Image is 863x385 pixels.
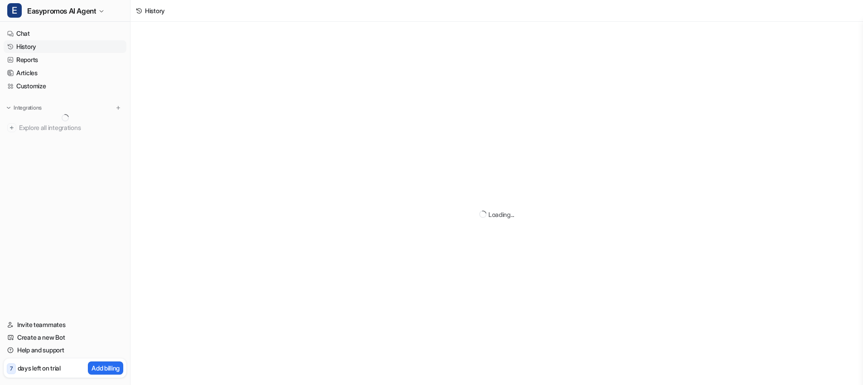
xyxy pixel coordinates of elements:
[4,27,126,40] a: Chat
[4,80,126,92] a: Customize
[4,53,126,66] a: Reports
[27,5,96,17] span: Easypromos AI Agent
[4,318,126,331] a: Invite teammates
[4,121,126,134] a: Explore all integrations
[4,67,126,79] a: Articles
[14,104,42,111] p: Integrations
[145,6,165,15] div: History
[488,210,514,219] div: Loading...
[4,103,44,112] button: Integrations
[5,105,12,111] img: expand menu
[19,120,123,135] span: Explore all integrations
[7,123,16,132] img: explore all integrations
[7,3,22,18] span: E
[18,363,61,373] p: days left on trial
[115,105,121,111] img: menu_add.svg
[4,331,126,344] a: Create a new Bot
[10,365,13,373] p: 7
[4,40,126,53] a: History
[92,363,120,373] p: Add billing
[4,344,126,356] a: Help and support
[88,361,123,375] button: Add billing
